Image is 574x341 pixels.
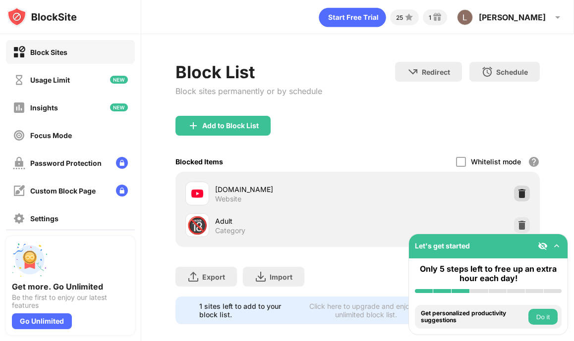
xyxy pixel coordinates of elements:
div: 1 [429,14,431,21]
div: 25 [396,14,403,21]
div: Block Sites [30,48,67,56]
div: Be the first to enjoy our latest features [12,293,129,309]
div: Go Unlimited [12,313,72,329]
div: Click here to upgrade and enjoy an unlimited block list. [296,302,436,319]
img: favicons [191,188,203,199]
img: block-on.svg [13,46,25,58]
div: Category [215,226,245,235]
div: Block List [175,62,322,82]
img: password-protection-off.svg [13,157,25,169]
div: [DOMAIN_NAME] [215,184,357,195]
div: Export [202,273,225,281]
img: new-icon.svg [110,76,128,84]
div: Focus Mode [30,131,72,140]
div: Let's get started [415,242,470,250]
div: Import [270,273,292,281]
div: Whitelist mode [471,157,521,166]
img: push-unlimited.svg [12,242,48,278]
img: lock-menu.svg [116,157,128,169]
div: [PERSON_NAME] [479,12,546,22]
img: customize-block-page-off.svg [13,185,25,197]
div: 1 sites left to add to your block list. [199,302,290,319]
div: Block sites permanently or by schedule [175,86,322,96]
div: Blocked Items [175,157,223,166]
img: omni-setup-toggle.svg [552,241,562,251]
img: ACg8ocKhaslQhE299pUG5d_8k8psiHRVLSjEq6hunABoPFIeKH_t=s96-c [457,9,473,25]
div: Insights [30,103,58,112]
img: insights-off.svg [13,101,25,114]
div: Password Protection [30,159,102,167]
img: time-usage-off.svg [13,74,25,86]
div: Schedule [496,68,528,76]
img: settings-off.svg [13,212,25,225]
img: points-small.svg [403,11,415,23]
div: Custom Block Page [30,187,96,195]
div: Get more. Go Unlimited [12,282,129,292]
div: 🔞 [187,215,208,236]
div: Get personalized productivity suggestions [421,310,526,324]
div: animation [319,7,386,27]
div: Only 5 steps left to free up an extra hour each day! [415,264,562,283]
img: focus-off.svg [13,129,25,142]
div: Usage Limit [30,76,70,84]
img: logo-blocksite.svg [7,7,77,27]
div: Add to Block List [202,122,259,130]
div: Redirect [422,68,450,76]
button: Do it [528,309,558,325]
img: eye-not-visible.svg [538,241,548,251]
div: Settings [30,214,58,223]
img: new-icon.svg [110,103,128,111]
div: Adult [215,216,357,226]
div: Website [215,195,241,203]
img: lock-menu.svg [116,185,128,196]
img: reward-small.svg [431,11,443,23]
